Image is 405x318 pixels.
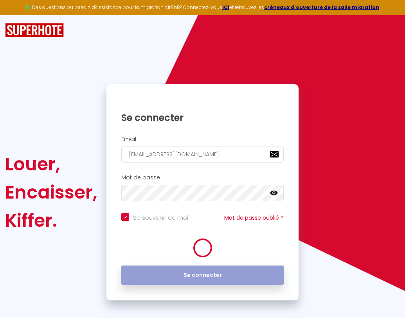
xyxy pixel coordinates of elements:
h2: Mot de passe [121,174,284,181]
button: Se connecter [121,266,284,285]
div: Louer, [5,150,97,178]
button: Ouvrir le widget de chat LiveChat [6,3,30,27]
h2: Email [121,136,284,143]
input: Ton Email [121,146,284,163]
div: Encaisser, [5,178,97,206]
a: Mot de passe oublié ? [224,214,284,222]
a: ICI [222,4,229,11]
h1: Se connecter [121,112,284,124]
a: créneaux d'ouverture de la salle migration [264,4,379,11]
div: Kiffer. [5,206,97,235]
img: SuperHote logo [5,23,64,38]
